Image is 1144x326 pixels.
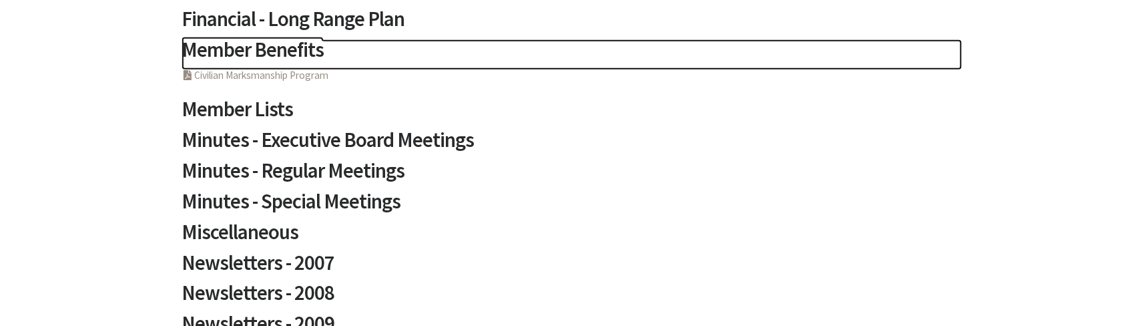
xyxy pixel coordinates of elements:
[182,160,962,191] a: Minutes - Regular Meetings
[182,130,962,160] a: Minutes - Executive Board Meetings
[182,39,962,70] a: Member Benefits
[182,191,962,222] a: Minutes - Special Meetings
[182,222,962,253] a: Miscellaneous
[182,283,962,314] a: Newsletters - 2008
[182,253,962,283] a: Newsletters - 2007
[182,70,194,80] i: PDF Acrobat Document
[182,99,962,130] a: Member Lists
[182,9,962,39] a: Financial - Long Range Plan
[182,69,328,81] a: Civilian Marksmanship Program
